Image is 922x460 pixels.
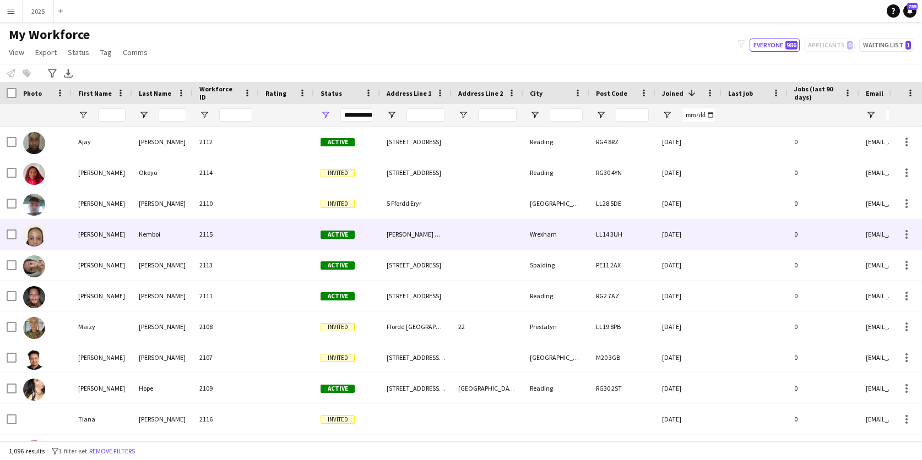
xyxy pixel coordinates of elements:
div: 5 Ffordd Eryr [380,188,452,218]
input: Joined Filter Input [682,108,715,122]
span: Last job [728,89,753,97]
div: [STREET_ADDRESS] [380,127,452,157]
div: [PERSON_NAME] [132,311,193,342]
app-action-btn: Export XLSX [62,67,75,80]
span: Active [321,261,355,270]
button: 2025 [23,1,54,22]
input: City Filter Input [550,108,583,122]
img: Jena-Lee Evans [23,255,45,277]
img: Jackline Kemboi [23,224,45,247]
a: View [4,45,29,59]
div: Reading [523,157,589,188]
img: Maizy Hayes [23,317,45,339]
div: 2111 [193,281,259,311]
div: [PERSON_NAME] [72,250,132,280]
div: [PERSON_NAME] [132,250,193,280]
input: Workforce ID Filter Input [219,108,252,122]
button: Open Filter Menu [139,110,149,120]
div: [DATE] [655,311,722,342]
button: Open Filter Menu [199,110,209,120]
div: 0 [788,127,859,157]
div: [STREET_ADDRESS][PERSON_NAME] [380,342,452,373]
div: 0 [788,219,859,249]
button: Remove filters [87,445,137,457]
span: Address Line 2 [458,89,503,97]
span: Status [68,47,89,57]
div: 0 [788,342,859,373]
span: Joined [662,89,684,97]
span: Invited [321,323,355,331]
div: [PERSON_NAME] [132,127,193,157]
div: [DATE] [655,373,722,403]
div: RG4 8RZ [589,127,655,157]
div: 0 [788,311,859,342]
app-action-btn: Advanced filters [46,67,59,80]
div: PE11 2AX [589,250,655,280]
a: Export [31,45,61,59]
div: 0 [788,281,859,311]
div: Spalding [523,250,589,280]
span: Email [866,89,883,97]
span: Export [35,47,57,57]
span: Active [321,138,355,146]
span: 755 [907,3,918,10]
div: 0 [788,188,859,218]
button: Everyone986 [750,39,800,52]
div: [DATE] [655,281,722,311]
span: Active [321,292,355,300]
div: [PERSON_NAME] [72,157,132,188]
span: Invited [321,354,355,362]
span: Last Name [139,89,171,97]
div: 0 [788,404,859,434]
img: Nicola Hope [23,379,45,401]
div: Reading [523,281,589,311]
div: M20 3GB [589,342,655,373]
div: Prestatyn [523,311,589,342]
div: Okeyo [132,157,193,188]
div: [DATE] [655,188,722,218]
span: Status [321,89,342,97]
div: 2112 [193,127,259,157]
div: RG30 4YN [589,157,655,188]
div: [PERSON_NAME] Way [380,219,452,249]
button: Open Filter Menu [321,110,330,120]
span: Rating [265,89,286,97]
div: [DATE] [655,219,722,249]
div: Hope [132,373,193,403]
span: First Name [78,89,112,97]
div: 2107 [193,342,259,373]
span: City [530,89,543,97]
div: [PERSON_NAME] [72,342,132,373]
div: LL14 3UH [589,219,655,249]
span: Invited [321,169,355,177]
span: Post Code [596,89,627,97]
a: Tag [96,45,116,59]
span: Active [321,231,355,239]
button: Open Filter Menu [387,110,397,120]
button: Open Filter Menu [78,110,88,120]
div: [PERSON_NAME] [132,281,193,311]
span: Comms [123,47,148,57]
span: Jobs (last 90 days) [794,85,839,101]
a: Comms [118,45,152,59]
button: Open Filter Menu [530,110,540,120]
div: 2108 [193,311,259,342]
input: Address Line 1 Filter Input [406,108,445,122]
div: [GEOGRAPHIC_DATA] [523,342,589,373]
div: [PERSON_NAME] [132,404,193,434]
a: 755 [903,4,916,18]
span: 986 [785,41,798,50]
div: 2109 [193,373,259,403]
input: First Name Filter Input [98,108,126,122]
div: [DATE] [655,127,722,157]
input: Last Name Filter Input [159,108,186,122]
div: LL28 5DE [589,188,655,218]
span: Invited [321,415,355,424]
span: 1 [905,41,911,50]
div: [PERSON_NAME] [72,219,132,249]
div: RG30 2ST [589,373,655,403]
div: 2116 [193,404,259,434]
button: Open Filter Menu [662,110,672,120]
img: Kyle Bennett [23,286,45,308]
a: Status [63,45,94,59]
